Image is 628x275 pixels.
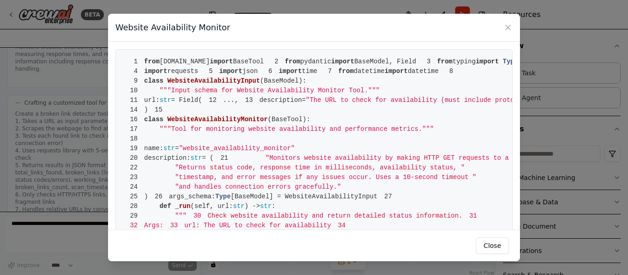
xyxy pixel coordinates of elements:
span: url: [144,96,160,104]
span: 17 [123,124,144,134]
span: """Input schema for Website Availability Monitor Tool.""" [160,87,380,94]
span: ..., [202,96,239,104]
span: pydantic [300,58,331,65]
span: 14 [123,105,144,115]
span: ( [260,77,264,84]
span: """ [175,212,187,219]
span: 32 [123,221,144,230]
span: json [242,67,258,75]
span: ( [268,116,271,123]
span: 28 [123,202,144,211]
span: import [331,58,354,65]
span: 15 [148,105,169,115]
span: """Tool for monitoring website availability and performance metrics.""" [160,125,434,133]
span: "and handles connection errors gracefully." [175,183,341,191]
span: import [279,67,302,75]
span: [BaseModel] = WebsiteAvailabilityInput [231,193,377,200]
span: _run [175,202,191,210]
span: BaseModel, Field [354,58,416,65]
span: import [210,58,233,65]
span: from [437,58,453,65]
span: ) [123,193,148,200]
span: str [233,202,245,210]
span: ) -> [245,202,260,210]
span: datetime [354,67,384,75]
span: 33 [164,221,185,230]
span: 24 [123,182,144,192]
span: : [272,202,275,210]
span: 21 [214,153,235,163]
h3: Website Availability Monitor [115,21,230,34]
span: 34 [331,221,352,230]
span: = [175,145,179,152]
span: class [144,77,164,84]
span: Args: [123,222,164,229]
span: 25 [123,192,144,202]
span: requests [167,67,198,75]
span: 2 [264,57,285,67]
span: self, url: [194,202,233,210]
button: Close [476,237,509,254]
span: Type [503,58,519,65]
span: datetime [408,67,439,75]
span: 19 [123,144,144,153]
span: "Monitors website availability by making HTTP GET requests to a specified URL. " [265,154,574,162]
span: 4 [123,67,144,76]
span: ) [123,106,148,113]
span: 20 [123,153,144,163]
span: BaseTool [233,58,264,65]
span: str [160,96,171,104]
span: from [285,58,300,65]
span: str [190,154,202,162]
span: 1 [123,57,144,67]
span: 27 [377,192,399,202]
span: 8 [439,67,460,76]
span: = Field( [171,96,202,104]
span: url: The URL to check for availability [164,222,331,229]
span: str [260,202,272,210]
span: Check website availability and return detailed status information. [187,212,462,219]
span: BaseTool [272,116,303,123]
span: from [144,58,160,65]
span: 23 [123,173,144,182]
span: import [144,67,167,75]
span: description= [259,96,306,104]
span: import [219,67,242,75]
span: 26 [148,192,169,202]
span: 3 [416,57,437,67]
span: ): [303,116,310,123]
span: Type [215,193,231,200]
span: typing [452,58,475,65]
span: import [385,67,408,75]
span: description: [144,154,191,162]
span: 31 [462,211,484,221]
span: 18 [123,134,144,144]
span: 13 [239,95,260,105]
span: 16 [123,115,144,124]
span: WebsiteAvailabilityInput [167,77,260,84]
span: "timestamp, and error messages if any issues occur. Uses a 10-second timeout " [175,174,476,181]
span: BaseModel [264,77,299,84]
span: 5 [198,67,219,76]
span: name: [144,145,164,152]
span: 6 [258,67,279,76]
span: import [476,58,499,65]
span: str [164,145,175,152]
span: WebsiteAvailabilityMonitor [167,116,268,123]
span: ): [299,77,307,84]
span: [DOMAIN_NAME] [160,58,210,65]
span: "Returns status code, response time in milliseconds, availability status, " [175,164,465,171]
span: 9 [123,76,144,86]
span: = ( [202,154,214,162]
span: 7 [317,67,338,76]
span: args_schema: [169,193,215,200]
span: 10 [123,86,144,95]
span: "website_availability_monitor" [179,145,295,152]
span: def [160,202,171,210]
span: 29 [123,211,144,221]
span: 12 [202,95,223,105]
span: 30 [187,211,208,221]
span: 11 [123,95,144,105]
span: from [338,67,354,75]
span: class [144,116,164,123]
